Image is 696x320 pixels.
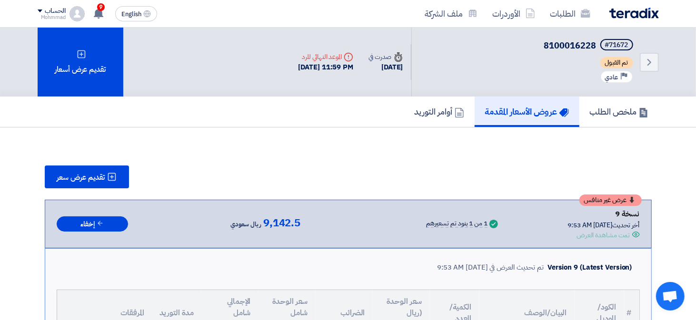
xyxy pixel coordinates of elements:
[115,6,157,21] button: English
[57,174,105,181] span: تقديم عرض سعر
[97,3,105,11] span: 9
[584,197,627,204] span: عرض غير منافس
[605,42,628,48] div: #71672
[568,208,640,220] div: نسخة 9
[437,262,544,273] div: تم تحديث العرض في [DATE] 9:53 AM
[485,106,569,117] h5: عروض الأسعار المقدمة
[600,57,633,68] span: تم القبول
[590,106,648,117] h5: ملخص الطلب
[121,11,141,18] span: English
[298,52,354,62] div: الموعد النهائي للرد
[368,52,403,62] div: صدرت في
[485,2,543,25] a: الأوردرات
[544,39,597,52] span: 8100016228
[418,2,485,25] a: ملف الشركة
[263,217,300,229] span: 9,142.5
[368,62,403,73] div: [DATE]
[404,97,475,127] a: أوامر التوريد
[579,97,659,127] a: ملخص الطلب
[547,262,632,273] div: Version 9 (Latest Version)
[57,216,128,232] button: إخفاء
[543,2,598,25] a: الطلبات
[45,7,66,15] div: الحساب
[544,39,635,52] h5: 8100016228
[475,97,579,127] a: عروض الأسعار المقدمة
[38,28,123,97] div: تقديم عرض أسعار
[568,220,640,230] div: أخر تحديث [DATE] 9:53 AM
[45,165,129,188] button: تقديم عرض سعر
[38,15,66,20] div: Mohmmad
[415,106,464,117] h5: أوامر التوريد
[70,6,85,21] img: profile_test.png
[577,230,630,240] div: تمت مشاهدة العرض
[605,73,618,82] span: عادي
[230,219,261,230] span: ريال سعودي
[298,62,354,73] div: [DATE] 11:59 PM
[656,282,685,310] div: دردشة مفتوحة
[609,8,659,19] img: Teradix logo
[426,220,487,228] div: 1 من 1 بنود تم تسعيرهم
